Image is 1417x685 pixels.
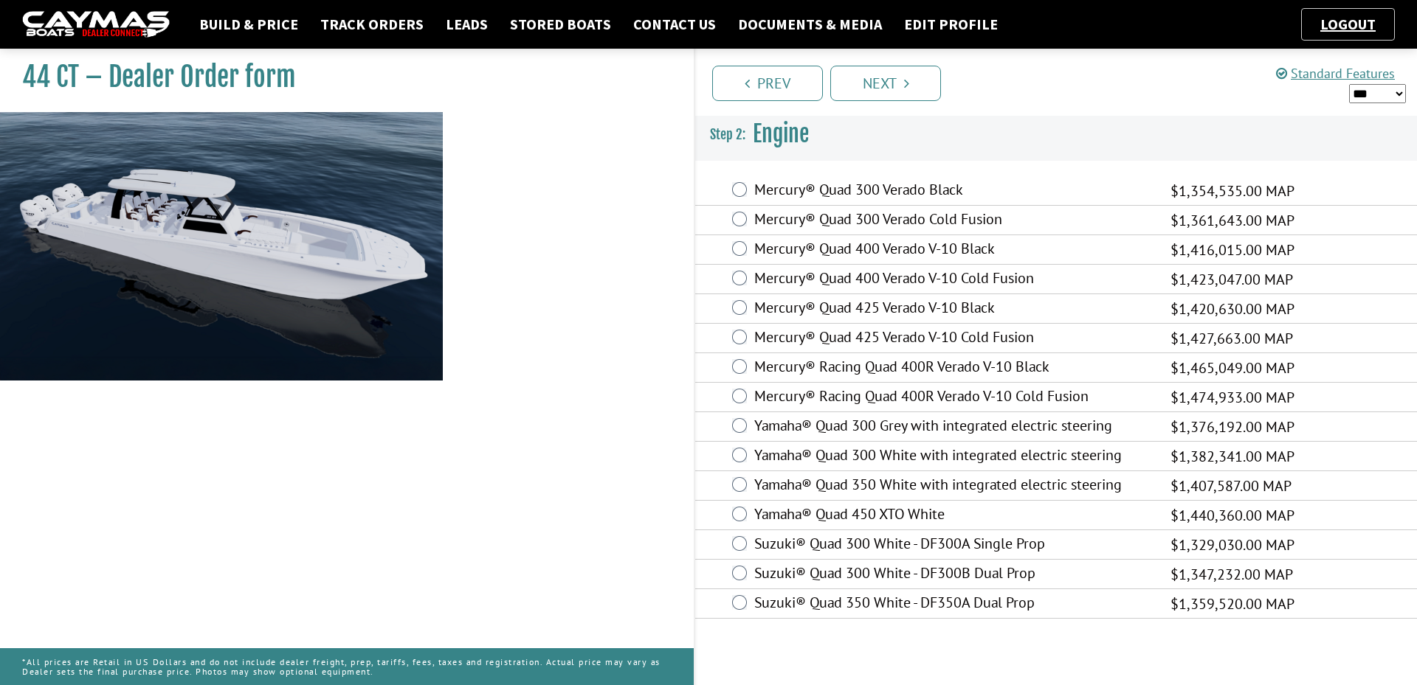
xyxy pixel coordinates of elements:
[754,269,1152,291] label: Mercury® Quad 400 Verado V-10 Cold Fusion
[754,240,1152,261] label: Mercury® Quad 400 Verado V-10 Black
[754,505,1152,526] label: Yamaha® Quad 450 XTO White
[1171,386,1294,408] span: $1,474,933.00 MAP
[1313,15,1383,33] a: Logout
[192,15,306,34] a: Build & Price
[695,107,1417,161] h3: Engine
[1171,475,1292,497] span: $1,407,587.00 MAP
[1171,445,1294,467] span: $1,382,341.00 MAP
[754,446,1152,467] label: Yamaha® Quad 300 White with integrated electric steering
[708,63,1417,101] ul: Pagination
[1276,65,1395,82] a: Standard Features
[754,387,1152,408] label: Mercury® Racing Quad 400R Verado V-10 Cold Fusion
[503,15,618,34] a: Stored Boats
[754,358,1152,379] label: Mercury® Racing Quad 400R Verado V-10 Black
[754,299,1152,320] label: Mercury® Quad 425 Verado V-10 Black
[1171,239,1294,261] span: $1,416,015.00 MAP
[22,11,170,38] img: caymas-dealer-connect-2ed40d3bc7270c1d8d7ffb4b79bf05adc795679939227970def78ec6f6c03838.gif
[1171,504,1294,526] span: $1,440,360.00 MAP
[712,66,823,101] a: Prev
[1171,327,1293,350] span: $1,427,663.00 MAP
[1171,298,1294,320] span: $1,420,630.00 MAP
[313,15,431,34] a: Track Orders
[754,328,1152,350] label: Mercury® Quad 425 Verado V-10 Cold Fusion
[754,476,1152,497] label: Yamaha® Quad 350 White with integrated electric steering
[897,15,1005,34] a: Edit Profile
[1171,416,1294,438] span: $1,376,192.00 MAP
[1171,593,1294,615] span: $1,359,520.00 MAP
[830,66,941,101] a: Next
[754,417,1152,438] label: Yamaha® Quad 300 Grey with integrated electric steering
[1171,268,1293,291] span: $1,423,047.00 MAP
[731,15,889,34] a: Documents & Media
[754,210,1152,232] label: Mercury® Quad 300 Verado Cold Fusion
[1171,357,1294,379] span: $1,465,049.00 MAP
[22,60,657,94] h1: 44 CT – Dealer Order form
[754,535,1152,556] label: Suzuki® Quad 300 White - DF300A Single Prop
[1171,534,1294,556] span: $1,329,030.00 MAP
[754,564,1152,585] label: Suzuki® Quad 300 White - DF300B Dual Prop
[1171,563,1293,585] span: $1,347,232.00 MAP
[1171,209,1294,232] span: $1,361,643.00 MAP
[22,650,672,684] p: *All prices are Retail in US Dollars and do not include dealer freight, prep, tariffs, fees, taxe...
[626,15,723,34] a: Contact Us
[754,594,1152,615] label: Suzuki® Quad 350 White - DF350A Dual Prop
[1171,180,1294,202] span: $1,354,535.00 MAP
[754,181,1152,202] label: Mercury® Quad 300 Verado Black
[438,15,495,34] a: Leads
